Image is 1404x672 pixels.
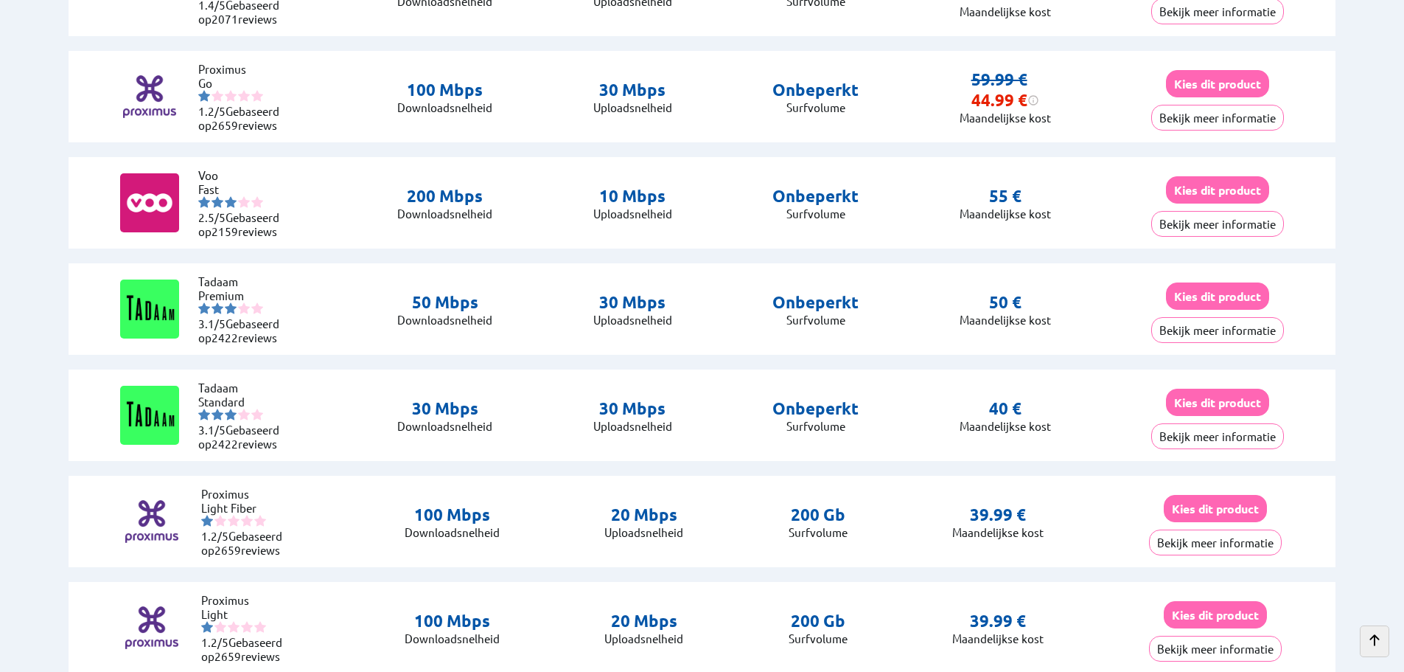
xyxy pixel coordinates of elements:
[201,607,290,621] li: Light
[201,621,213,633] img: starnr1
[225,196,237,208] img: starnr3
[1151,211,1284,237] button: Bekijk meer informatie
[960,4,1051,18] p: Maandelijkse kost
[212,437,238,451] span: 2422
[952,525,1044,539] p: Maandelijkse kost
[1149,536,1282,550] a: Bekijk meer informatie
[120,173,179,232] img: Logo of Voo
[1166,289,1269,303] a: Kies dit product
[593,80,672,100] p: 30 Mbps
[201,487,290,501] li: Proximus
[201,635,228,649] span: 1.2/5
[772,186,859,207] p: Onbeperkt
[201,593,290,607] li: Proximus
[214,621,226,633] img: starnr2
[971,69,1027,89] s: 59.99 €
[201,515,213,527] img: starnr1
[212,409,223,420] img: starnr2
[201,501,290,515] li: Light Fiber
[251,90,263,102] img: starnr5
[405,505,500,525] p: 100 Mbps
[198,423,226,437] span: 3.1/5
[1151,429,1284,443] a: Bekijk meer informatie
[960,111,1051,125] p: Maandelijkse kost
[789,631,848,645] p: Surfvolume
[212,196,223,208] img: starnr2
[198,76,287,90] li: Go
[254,515,266,527] img: starnr5
[397,419,492,433] p: Downloadsnelheid
[251,302,263,314] img: starnr5
[198,316,287,344] li: Gebaseerd op reviews
[1151,323,1284,337] a: Bekijk meer informatie
[198,274,287,288] li: Tadaam
[772,313,859,327] p: Surfvolume
[604,525,683,539] p: Uploadsnelheid
[1164,601,1267,628] button: Kies dit product
[405,525,500,539] p: Downloadsnelheid
[971,90,1039,111] div: 44.99 €
[1151,111,1284,125] a: Bekijk meer informatie
[397,80,492,100] p: 100 Mbps
[228,621,240,633] img: starnr3
[238,196,250,208] img: starnr4
[772,100,859,114] p: Surfvolume
[198,210,226,224] span: 2.5/5
[593,207,672,221] p: Uploadsnelheid
[238,90,250,102] img: starnr4
[772,398,859,419] p: Onbeperkt
[212,90,223,102] img: starnr2
[593,398,672,419] p: 30 Mbps
[214,543,241,557] span: 2659
[989,292,1021,313] p: 50 €
[120,386,179,445] img: Logo of Tadaam
[225,409,237,420] img: starnr3
[1166,389,1269,416] button: Kies dit product
[970,505,1026,525] p: 39.99 €
[212,118,238,132] span: 2659
[1166,176,1269,204] button: Kies dit product
[970,611,1026,631] p: 39.99 €
[1166,70,1269,97] button: Kies dit product
[960,207,1051,221] p: Maandelijkse kost
[593,100,672,114] p: Uploadsnelheid
[198,395,287,409] li: Standard
[241,621,253,633] img: starnr4
[251,196,263,208] img: starnr5
[228,515,240,527] img: starnr3
[989,398,1021,419] p: 40 €
[593,419,672,433] p: Uploadsnelheid
[1166,77,1269,91] a: Kies dit product
[122,492,181,551] img: Logo of Proximus
[1149,530,1282,555] button: Bekijk meer informatie
[214,649,241,663] span: 2659
[989,186,1021,207] p: 55 €
[789,611,848,631] p: 200 Gb
[1166,283,1269,310] button: Kies dit product
[120,280,179,339] img: Logo of Tadaam
[960,419,1051,433] p: Maandelijkse kost
[772,419,859,433] p: Surfvolume
[225,302,237,314] img: starnr3
[1151,4,1284,18] a: Bekijk meer informatie
[198,302,210,314] img: starnr1
[212,302,223,314] img: starnr2
[397,398,492,419] p: 30 Mbps
[405,631,500,645] p: Downloadsnelheid
[593,313,672,327] p: Uploadsnelheid
[198,104,287,132] li: Gebaseerd op reviews
[198,104,226,118] span: 1.2/5
[604,611,683,631] p: 20 Mbps
[198,409,210,420] img: starnr1
[1027,94,1039,106] img: information
[397,292,492,313] p: 50 Mbps
[214,515,226,527] img: starnr2
[201,529,290,557] li: Gebaseerd op reviews
[198,90,210,102] img: starnr1
[212,224,238,238] span: 2159
[238,302,250,314] img: starnr4
[1166,395,1269,409] a: Kies dit product
[1164,608,1267,622] a: Kies dit product
[1149,636,1282,662] button: Bekijk meer informatie
[397,186,492,207] p: 200 Mbps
